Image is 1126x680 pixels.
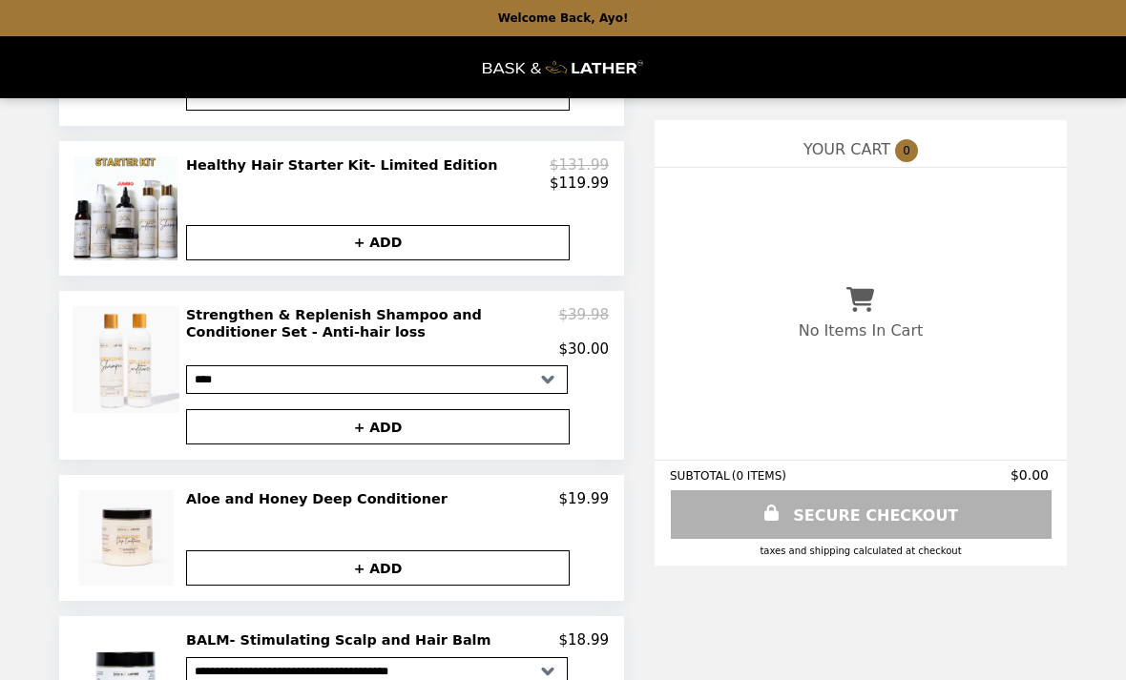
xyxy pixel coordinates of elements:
span: 0 [895,139,918,162]
p: Welcome Back, Ayo! [498,11,629,25]
button: + ADD [186,550,570,586]
h2: Healthy Hair Starter Kit- Limited Edition [186,156,506,174]
img: Strengthen & Replenish Shampoo and Conditioner Set - Anti-hair loss [73,306,184,413]
div: Taxes and Shipping calculated at checkout [670,546,1052,556]
p: $30.00 [559,340,610,358]
span: $0.00 [1011,467,1052,483]
h2: Aloe and Honey Deep Conditioner [186,490,455,507]
button: + ADD [186,409,570,444]
p: $131.99 [550,156,609,174]
span: YOUR CART [803,140,890,158]
h2: BALM- Stimulating Scalp and Hair Balm [186,631,499,649]
img: Brand Logo [483,48,643,87]
select: Select a product variant [186,365,568,394]
p: $39.98 [559,306,610,341]
p: No Items In Cart [799,321,923,340]
span: ( 0 ITEMS ) [732,469,786,483]
img: Healthy Hair Starter Kit- Limited Edition [73,156,181,259]
img: Aloe and Honey Deep Conditioner [78,490,178,586]
p: $18.99 [559,631,610,649]
button: + ADD [186,225,570,260]
span: SUBTOTAL [670,469,732,483]
h2: Strengthen & Replenish Shampoo and Conditioner Set - Anti-hair loss [186,306,559,341]
p: $119.99 [550,175,609,192]
p: $19.99 [559,490,610,507]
